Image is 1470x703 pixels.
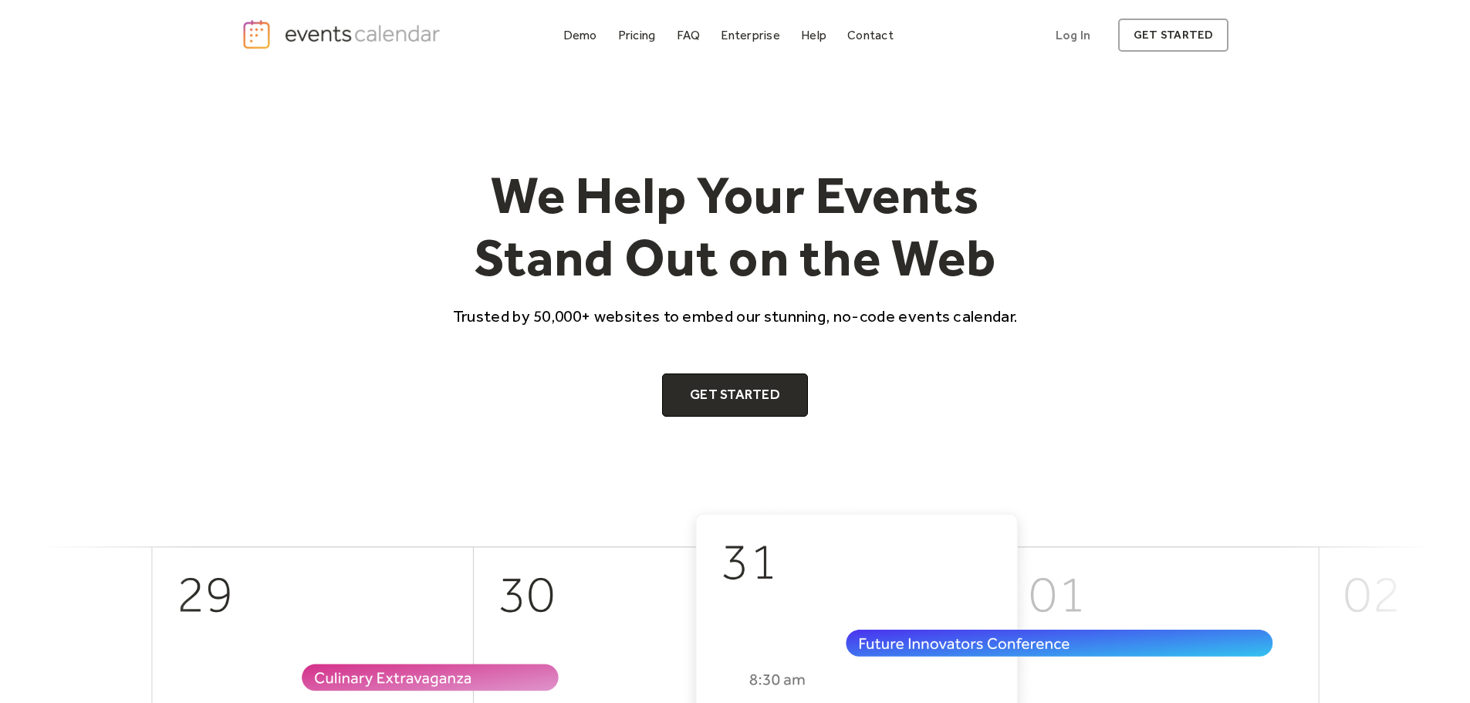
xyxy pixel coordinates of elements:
[795,25,833,46] a: Help
[439,305,1032,327] p: Trusted by 50,000+ websites to embed our stunning, no-code events calendar.
[662,373,808,417] a: Get Started
[439,164,1032,289] h1: We Help Your Events Stand Out on the Web
[715,25,786,46] a: Enterprise
[721,31,779,39] div: Enterprise
[841,25,900,46] a: Contact
[557,25,603,46] a: Demo
[677,31,701,39] div: FAQ
[612,25,662,46] a: Pricing
[1118,19,1228,52] a: get started
[563,31,597,39] div: Demo
[671,25,707,46] a: FAQ
[1040,19,1106,52] a: Log In
[847,31,894,39] div: Contact
[618,31,656,39] div: Pricing
[801,31,826,39] div: Help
